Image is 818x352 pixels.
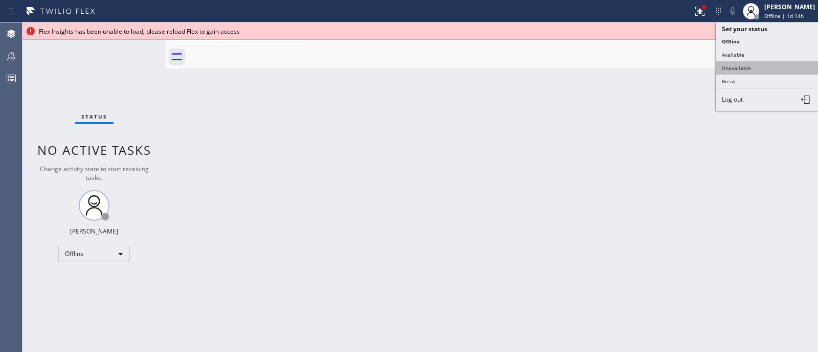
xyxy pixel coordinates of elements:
div: [PERSON_NAME] [764,3,815,11]
span: Offline | 1d 14h [764,12,804,19]
span: Change activity state to start receiving tasks. [40,165,149,182]
span: No active tasks [37,142,151,158]
span: Flex Insights has been unable to load, please reload Flex to gain access [39,27,240,36]
span: Status [81,113,107,120]
div: [PERSON_NAME] [70,227,118,236]
button: Mute [725,4,740,18]
div: Offline [58,246,130,262]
